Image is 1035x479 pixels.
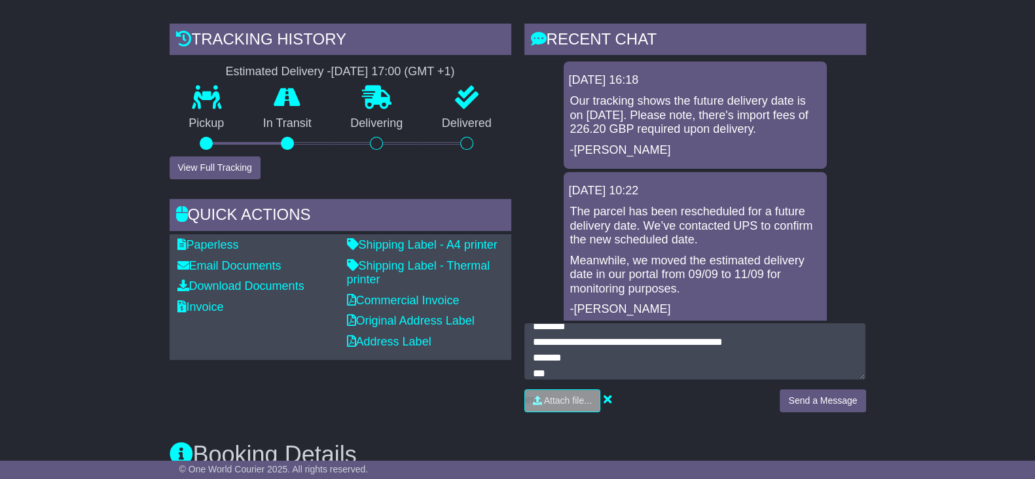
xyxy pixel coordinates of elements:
[422,116,511,131] p: Delivered
[569,73,822,88] div: [DATE] 16:18
[569,184,822,198] div: [DATE] 10:22
[524,24,866,59] div: RECENT CHAT
[570,302,820,317] p: -[PERSON_NAME]
[244,116,331,131] p: In Transit
[177,238,239,251] a: Paperless
[347,335,431,348] a: Address Label
[347,259,490,287] a: Shipping Label - Thermal printer
[347,314,475,327] a: Original Address Label
[570,94,820,137] p: Our tracking shows the future delivery date is on [DATE]. Please note, there's import fees of 226...
[170,65,511,79] div: Estimated Delivery -
[170,199,511,234] div: Quick Actions
[570,143,820,158] p: -[PERSON_NAME]
[177,279,304,293] a: Download Documents
[780,389,865,412] button: Send a Message
[177,300,224,313] a: Invoice
[347,294,460,307] a: Commercial Invoice
[170,442,866,468] h3: Booking Details
[570,254,820,296] p: Meanwhile, we moved the estimated delivery date in our portal from 09/09 to 11/09 for monitoring ...
[570,205,820,247] p: The parcel has been rescheduled for a future delivery date. We’ve contacted UPS to confirm the ne...
[170,24,511,59] div: Tracking history
[331,65,455,79] div: [DATE] 17:00 (GMT +1)
[179,464,369,474] span: © One World Courier 2025. All rights reserved.
[170,156,261,179] button: View Full Tracking
[177,259,281,272] a: Email Documents
[331,116,423,131] p: Delivering
[170,116,244,131] p: Pickup
[347,238,498,251] a: Shipping Label - A4 printer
